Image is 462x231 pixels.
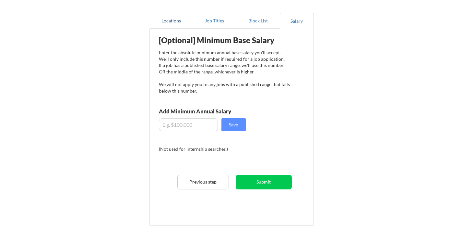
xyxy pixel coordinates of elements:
button: Salary [280,13,314,29]
input: E.g. $100,000 [159,118,218,131]
div: (Not used for internship searches.) [159,146,247,152]
button: Save [221,118,246,131]
div: Add Minimum Annual Salary [159,109,260,114]
button: Previous step [177,175,229,189]
div: Enter the absolute minimum annual base salary you'll accept. We'll only include this number if re... [159,49,290,94]
div: [Optional] Minimum Base Salary [159,36,290,44]
button: Block List [236,13,280,29]
button: Submit [236,175,292,189]
button: Locations [149,13,193,29]
button: Job Titles [193,13,236,29]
